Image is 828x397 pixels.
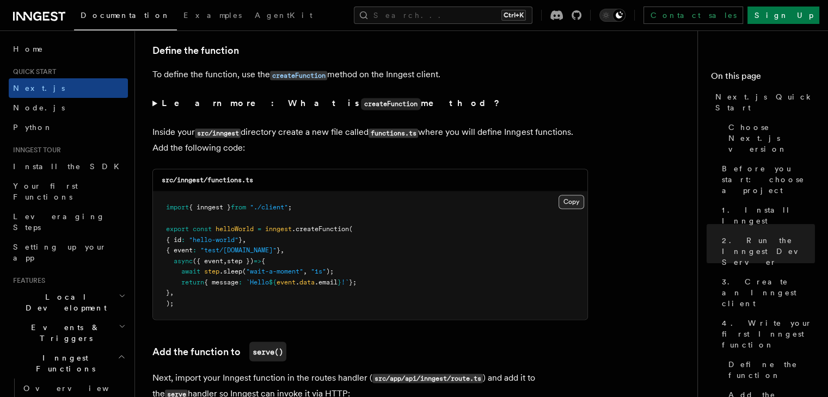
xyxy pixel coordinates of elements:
span: helloWorld [216,225,254,232]
a: Home [9,39,128,59]
span: , [223,257,227,264]
a: 1. Install Inngest [717,200,815,231]
span: "wait-a-moment" [246,267,303,275]
span: , [303,267,307,275]
code: src/app/api/inngest/route.ts [372,374,483,383]
span: } [277,246,280,253]
span: !` [341,278,349,286]
code: src/inngest/functions.ts [162,176,253,184]
span: ( [242,267,246,275]
span: }; [349,278,357,286]
span: .createFunction [292,225,349,232]
span: Inngest Functions [9,352,118,374]
button: Copy [559,195,584,209]
a: Before you start: choose a project [717,159,815,200]
span: , [242,235,246,243]
span: from [231,203,246,211]
span: const [193,225,212,232]
code: createFunction [270,71,327,80]
span: await [181,267,200,275]
span: 4. Write your first Inngest function [722,318,815,350]
span: { [261,257,265,264]
span: data [299,278,315,286]
span: , [280,246,284,253]
span: Choose Next.js version [728,122,815,154]
code: createFunction [361,98,421,110]
span: Features [9,276,45,285]
a: Python [9,117,128,137]
span: Python [13,123,53,132]
span: `Hello [246,278,269,286]
span: "./client" [250,203,288,211]
span: => [254,257,261,264]
span: .sleep [219,267,242,275]
span: 2. Run the Inngest Dev Server [722,235,815,268]
span: Your first Functions [13,182,78,201]
span: Next.js Quick Start [715,91,815,113]
kbd: Ctrl+K [501,10,526,21]
p: Inside your directory create a new file called where you will define Inngest functions. Add the f... [152,125,588,156]
span: step [204,267,219,275]
span: "hello-world" [189,235,238,243]
a: Install the SDK [9,157,128,176]
span: Local Development [9,291,119,313]
strong: Learn more: What is method? [162,98,502,108]
code: functions.ts [369,128,418,138]
button: Events & Triggers [9,318,128,348]
span: ${ [269,278,277,286]
span: = [257,225,261,232]
a: Documentation [74,3,177,30]
button: Toggle dark mode [599,9,625,22]
a: Next.js Quick Start [711,87,815,117]
span: Before you start: choose a project [722,163,815,196]
span: Quick start [9,67,56,76]
span: : [238,278,242,286]
span: "1s" [311,267,326,275]
span: Overview [23,384,136,393]
span: { event [166,246,193,253]
span: . [296,278,299,286]
span: { inngest } [189,203,231,211]
a: Setting up your app [9,237,128,268]
span: export [166,225,189,232]
span: Define the function [728,359,815,381]
span: : [181,235,185,243]
a: Leveraging Steps [9,207,128,237]
a: 4. Write your first Inngest function [717,313,815,355]
span: ); [166,299,174,307]
h4: On this page [711,70,815,87]
code: src/inngest [195,128,241,138]
a: Choose Next.js version [724,117,815,159]
a: Contact sales [643,7,743,24]
a: 3. Create an Inngest client [717,272,815,313]
span: step }) [227,257,254,264]
span: { message [204,278,238,286]
a: Sign Up [747,7,819,24]
span: Inngest tour [9,146,61,154]
button: Search...Ctrl+K [354,7,532,24]
span: Documentation [81,11,170,20]
span: 3. Create an Inngest client [722,276,815,309]
span: } [238,235,242,243]
a: AgentKit [248,3,319,29]
a: Node.js [9,98,128,117]
span: Install the SDK [13,162,126,171]
span: Next.js [13,84,65,92]
button: Local Development [9,287,128,318]
span: ( [349,225,353,232]
a: Add the function toserve() [152,342,286,361]
span: inngest [265,225,292,232]
span: } [166,288,170,296]
span: async [174,257,193,264]
span: event [277,278,296,286]
span: AgentKit [255,11,312,20]
p: To define the function, use the method on the Inngest client. [152,67,588,83]
code: serve() [249,342,286,361]
span: return [181,278,204,286]
span: ({ event [193,257,223,264]
span: .email [315,278,338,286]
span: } [338,278,341,286]
a: createFunction [270,69,327,79]
span: Leveraging Steps [13,212,105,232]
a: Examples [177,3,248,29]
